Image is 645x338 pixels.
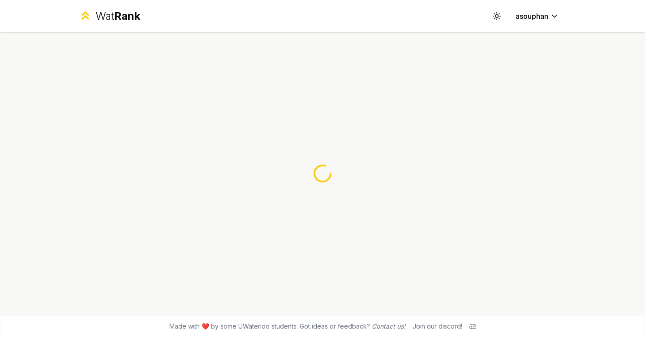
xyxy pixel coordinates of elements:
[114,9,140,22] span: Rank
[79,9,140,23] a: WatRank
[372,322,405,330] a: Contact us!
[508,8,566,24] button: asouphan
[413,322,462,331] div: Join our discord!
[95,9,140,23] div: Wat
[169,322,405,331] span: Made with ❤️ by some UWaterloo students. Got ideas or feedback?
[516,11,548,22] span: asouphan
